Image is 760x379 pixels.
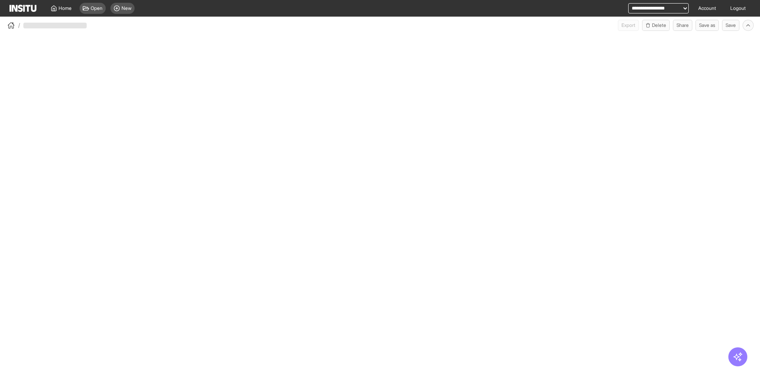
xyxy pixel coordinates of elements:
[91,5,103,11] span: Open
[695,20,719,31] button: Save as
[618,20,639,31] span: Can currently only export from Insights reports.
[59,5,72,11] span: Home
[618,20,639,31] button: Export
[722,20,739,31] button: Save
[18,21,20,29] span: /
[6,21,20,30] button: /
[9,5,36,12] img: Logo
[642,20,670,31] button: Delete
[122,5,131,11] span: New
[673,20,692,31] button: Share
